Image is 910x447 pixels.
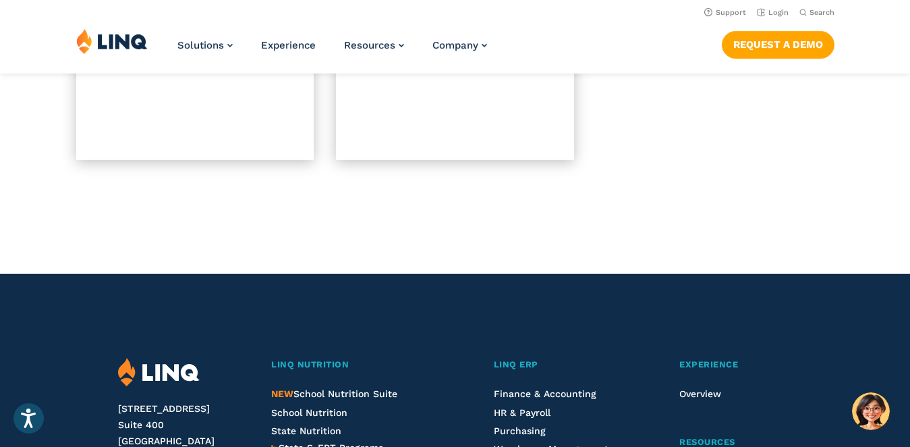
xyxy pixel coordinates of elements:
[852,392,890,430] button: Hello, have a question? Let’s chat.
[344,39,395,51] span: Resources
[679,358,792,372] a: Experience
[679,359,738,369] span: Experience
[494,407,550,418] a: HR & Payroll
[177,39,224,51] span: Solutions
[271,388,293,399] span: NEW
[344,39,404,51] a: Resources
[679,437,735,447] span: Resources
[271,425,341,436] a: State Nutrition
[494,388,596,399] a: Finance & Accounting
[679,388,721,399] a: Overview
[432,39,487,51] a: Company
[809,8,834,17] span: Search
[432,39,478,51] span: Company
[177,39,233,51] a: Solutions
[271,388,397,399] a: NEWSchool Nutrition Suite
[757,8,789,17] a: Login
[494,359,538,369] span: LINQ ERP
[494,358,629,372] a: LINQ ERP
[177,28,487,73] nav: Primary Navigation
[722,31,834,58] a: Request a Demo
[76,28,148,54] img: LINQ | K‑12 Software
[271,358,444,372] a: LINQ Nutrition
[494,425,546,436] a: Purchasing
[271,388,397,399] span: School Nutrition Suite
[118,358,200,387] img: LINQ | K‑12 Software
[722,28,834,58] nav: Button Navigation
[271,407,347,418] a: School Nutrition
[271,359,349,369] span: LINQ Nutrition
[704,8,746,17] a: Support
[799,7,834,18] button: Open Search Bar
[261,39,316,51] a: Experience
